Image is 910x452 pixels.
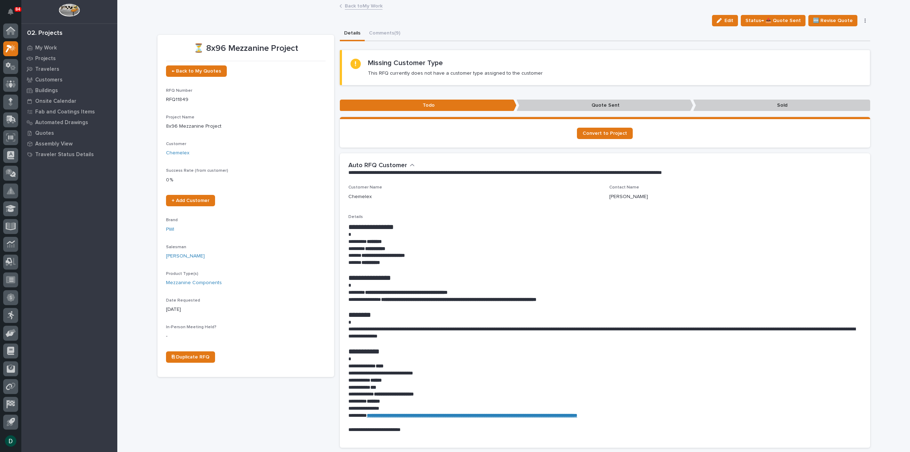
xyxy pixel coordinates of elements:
[516,100,693,111] p: Quote Sent
[35,87,58,94] p: Buildings
[609,185,639,190] span: Contact Name
[166,252,205,260] a: [PERSON_NAME]
[166,149,189,157] a: Chemelex
[368,59,443,67] h2: Missing Customer Type
[340,100,516,111] p: Todo
[27,30,63,37] div: 02. Projects
[166,279,222,287] a: Mezzanine Components
[21,53,117,64] a: Projects
[35,151,94,158] p: Traveler Status Details
[348,215,363,219] span: Details
[166,43,326,54] p: ⏳ 8x96 Mezzanine Project
[21,128,117,138] a: Quotes
[808,15,857,26] button: 🆕 Revise Quote
[21,106,117,117] a: Fab and Coatings Items
[166,226,174,233] a: PWI
[35,66,59,73] p: Travelers
[166,245,186,249] span: Salesman
[368,70,543,76] p: This RFQ currently does not have a customer type assigned to the customer
[166,333,326,340] p: -
[166,272,198,276] span: Product Type(s)
[166,89,192,93] span: RFQ Number
[741,15,805,26] button: Status→ 📤 Quote Sent
[21,85,117,96] a: Buildings
[35,55,56,62] p: Projects
[166,115,194,119] span: Project Name
[348,193,372,201] p: Chemelex
[583,131,627,136] span: Convert to Project
[172,355,209,360] span: ⎘ Duplicate RFQ
[35,77,63,83] p: Customers
[16,7,20,12] p: 84
[9,9,18,20] div: Notifications84
[609,193,648,201] p: [PERSON_NAME]
[693,100,870,111] p: Sold
[365,26,405,41] button: Comments (9)
[813,16,853,25] span: 🆕 Revise Quote
[21,64,117,74] a: Travelers
[35,98,76,105] p: Onsite Calendar
[340,26,365,41] button: Details
[35,141,73,147] p: Assembly View
[348,185,382,190] span: Customer Name
[35,45,57,51] p: My Work
[166,96,326,103] p: RFQ11849
[21,96,117,106] a: Onsite Calendar
[166,195,215,206] a: + Add Customer
[59,4,80,17] img: Workspace Logo
[3,4,18,19] button: Notifications
[21,138,117,149] a: Assembly View
[577,128,633,139] a: Convert to Project
[166,142,186,146] span: Customer
[35,109,95,115] p: Fab and Coatings Items
[712,15,738,26] button: Edit
[21,42,117,53] a: My Work
[166,169,228,173] span: Success Rate (from customer)
[166,306,326,313] p: [DATE]
[348,162,415,170] button: Auto RFQ Customer
[35,130,54,137] p: Quotes
[166,218,178,222] span: Brand
[345,1,382,10] a: Back toMy Work
[166,325,216,329] span: In-Person Meeting Held?
[21,149,117,160] a: Traveler Status Details
[348,162,407,170] h2: Auto RFQ Customer
[21,74,117,85] a: Customers
[172,69,221,74] span: ← Back to My Quotes
[3,434,18,448] button: users-avatar
[172,198,209,203] span: + Add Customer
[166,351,215,363] a: ⎘ Duplicate RFQ
[166,65,227,77] a: ← Back to My Quotes
[166,298,200,303] span: Date Requested
[724,17,733,24] span: Edit
[35,119,88,126] p: Automated Drawings
[166,123,326,130] p: 8x96 Mezzanine Project
[745,16,801,25] span: Status→ 📤 Quote Sent
[166,176,326,184] p: 0 %
[21,117,117,128] a: Automated Drawings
